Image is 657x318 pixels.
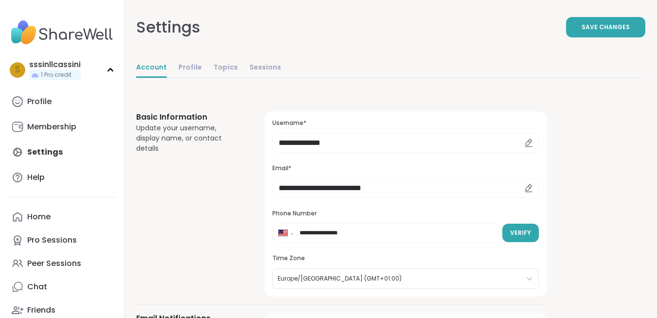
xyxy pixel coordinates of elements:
span: Verify [510,229,531,237]
div: Friends [27,305,55,316]
div: Chat [27,282,47,292]
div: Settings [136,16,200,39]
a: Pro Sessions [8,229,116,252]
a: Home [8,205,116,229]
a: Membership [8,115,116,139]
a: Account [136,58,167,78]
span: s [15,64,20,76]
span: 1 Pro credit [41,71,71,79]
div: sssinllcassini [29,59,81,70]
div: Peer Sessions [27,258,81,269]
div: Pro Sessions [27,235,77,246]
h3: Time Zone [272,254,539,263]
div: Help [27,172,45,183]
a: Profile [178,58,202,78]
a: Chat [8,275,116,299]
a: Peer Sessions [8,252,116,275]
h3: Username* [272,119,539,127]
div: Profile [27,96,52,107]
h3: Email* [272,164,539,173]
a: Sessions [249,58,281,78]
div: Home [27,212,51,222]
h3: Phone Number [272,210,539,218]
button: Save Changes [566,17,645,37]
h3: Basic Information [136,111,241,123]
img: ShareWell Nav Logo [8,16,116,50]
a: Help [8,166,116,189]
span: Save Changes [582,23,630,32]
a: Topics [213,58,238,78]
div: Update your username, display name, or contact details [136,123,241,154]
div: Membership [27,122,76,132]
button: Verify [502,224,539,242]
a: Profile [8,90,116,113]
